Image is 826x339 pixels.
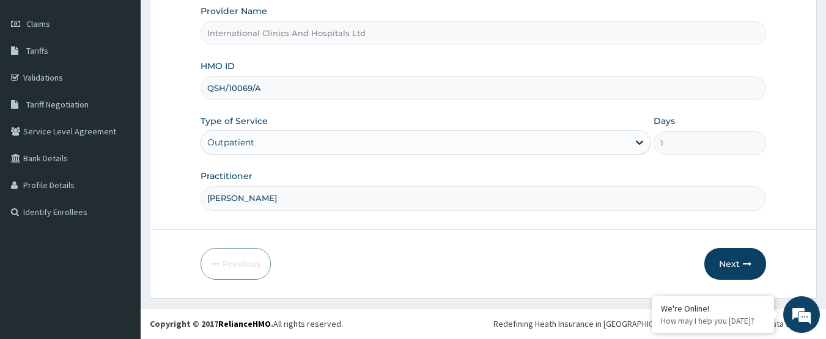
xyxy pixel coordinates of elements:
textarea: Type your message and hit 'Enter' [6,217,233,260]
label: Practitioner [201,170,253,182]
footer: All rights reserved. [141,308,826,339]
div: Minimize live chat window [201,6,230,35]
label: Type of Service [201,115,268,127]
span: Tariff Negotiation [26,99,89,110]
span: We're online! [71,95,169,219]
button: Previous [201,248,271,280]
span: Claims [26,18,50,29]
a: RelianceHMO [218,318,271,329]
span: Tariffs [26,45,48,56]
label: HMO ID [201,60,235,72]
div: Redefining Heath Insurance in [GEOGRAPHIC_DATA] using Telemedicine and Data Science! [493,318,817,330]
label: Days [654,115,675,127]
input: Enter HMO ID [201,76,767,100]
p: How may I help you today? [661,316,765,326]
div: We're Online! [661,303,765,314]
button: Next [704,248,766,280]
div: Outpatient [207,136,254,148]
label: Provider Name [201,5,267,17]
strong: Copyright © 2017 . [150,318,273,329]
div: Chat with us now [64,68,205,84]
input: Enter Name [201,186,767,210]
img: d_794563401_company_1708531726252_794563401 [23,61,50,92]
